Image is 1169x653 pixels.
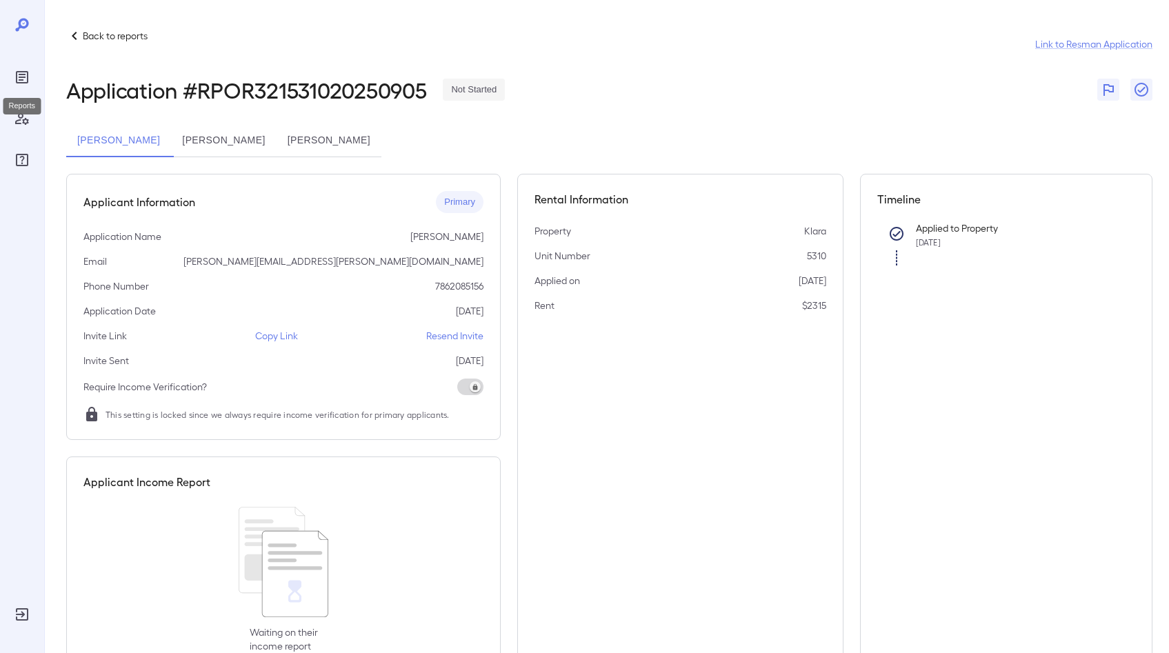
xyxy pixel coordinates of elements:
h5: Rental Information [534,191,826,208]
p: Resend Invite [426,329,483,343]
p: Waiting on their income report [250,625,318,653]
div: Reports [3,98,41,114]
p: Klara [804,224,826,238]
p: 5310 [807,249,826,263]
p: Email [83,254,107,268]
h5: Timeline [877,191,1136,208]
div: Reports [11,66,33,88]
p: Applied to Property [916,221,1114,235]
span: Primary [436,196,483,209]
p: Rent [534,299,554,312]
button: [PERSON_NAME] [277,124,381,157]
span: This setting is locked since we always require income verification for primary applicants. [106,408,450,421]
button: Flag Report [1097,79,1119,101]
button: [PERSON_NAME] [66,124,171,157]
p: Unit Number [534,249,590,263]
h5: Applicant Income Report [83,474,210,490]
p: Property [534,224,571,238]
p: [DATE] [799,274,826,288]
a: Link to Resman Application [1035,37,1152,51]
p: Application Name [83,230,161,243]
span: [DATE] [916,237,941,247]
p: [PERSON_NAME] [410,230,483,243]
p: Invite Sent [83,354,129,368]
button: [PERSON_NAME] [171,124,276,157]
p: [PERSON_NAME][EMAIL_ADDRESS][PERSON_NAME][DOMAIN_NAME] [183,254,483,268]
p: Require Income Verification? [83,380,207,394]
div: Log Out [11,603,33,625]
div: FAQ [11,149,33,171]
p: Application Date [83,304,156,318]
h5: Applicant Information [83,194,195,210]
p: [DATE] [456,354,483,368]
h2: Application # RPOR321531020250905 [66,77,426,102]
p: Invite Link [83,329,127,343]
p: $2315 [802,299,826,312]
p: [DATE] [456,304,483,318]
span: Not Started [443,83,505,97]
p: Applied on [534,274,580,288]
p: Copy Link [255,329,298,343]
p: Phone Number [83,279,149,293]
p: 7862085156 [435,279,483,293]
button: Close Report [1130,79,1152,101]
p: Back to reports [83,29,148,43]
div: Manage Users [11,108,33,130]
